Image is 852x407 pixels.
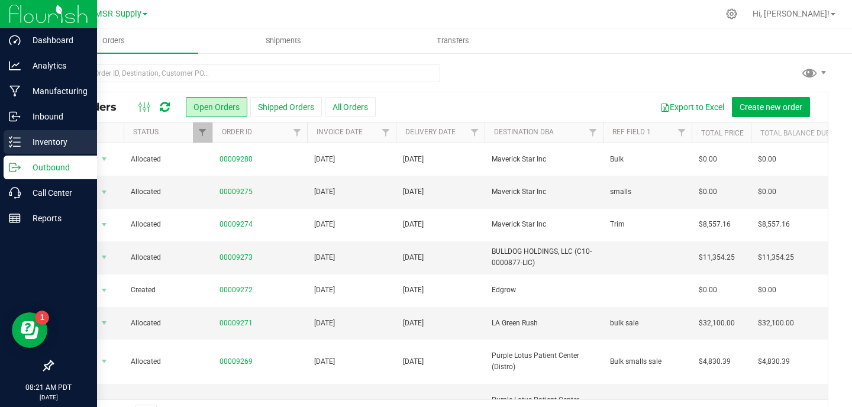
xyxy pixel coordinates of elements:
[758,318,794,329] span: $32,100.00
[21,59,92,73] p: Analytics
[403,318,424,329] span: [DATE]
[314,318,335,329] span: [DATE]
[317,128,363,136] a: Invoice Date
[21,135,92,149] p: Inventory
[492,219,596,230] span: Maverick Star Inc
[97,217,112,233] span: select
[699,285,717,296] span: $0.00
[97,353,112,370] span: select
[465,122,485,143] a: Filter
[672,122,692,143] a: Filter
[314,154,335,165] span: [DATE]
[28,28,198,53] a: Orders
[699,356,731,367] span: $4,830.39
[97,282,112,299] span: select
[97,151,112,167] span: select
[12,312,47,348] iframe: Resource center
[492,318,596,329] span: LA Green Rush
[35,311,49,325] iframe: Resource center unread badge
[220,318,253,329] a: 00009271
[9,212,21,224] inline-svg: Reports
[97,184,112,201] span: select
[131,252,205,263] span: Allocated
[5,393,92,402] p: [DATE]
[220,219,253,230] a: 00009274
[9,161,21,173] inline-svg: Outbound
[314,356,335,367] span: [DATE]
[21,211,92,225] p: Reports
[9,111,21,122] inline-svg: Inbound
[5,382,92,393] p: 08:21 AM PDT
[131,154,205,165] span: Allocated
[403,356,424,367] span: [DATE]
[610,356,661,367] span: Bulk smalls sale
[21,160,92,175] p: Outbound
[699,154,717,165] span: $0.00
[220,252,253,263] a: 00009273
[758,252,794,263] span: $11,354.25
[583,122,603,143] a: Filter
[610,154,624,165] span: Bulk
[131,219,205,230] span: Allocated
[724,8,739,20] div: Manage settings
[494,128,554,136] a: Destination DBA
[699,186,717,198] span: $0.00
[131,356,205,367] span: Allocated
[492,186,596,198] span: Maverick Star Inc
[699,219,731,230] span: $8,557.16
[220,154,253,165] a: 00009280
[131,318,205,329] span: Allocated
[21,33,92,47] p: Dashboard
[610,318,638,329] span: bulk sale
[758,186,776,198] span: $0.00
[314,252,335,263] span: [DATE]
[403,154,424,165] span: [DATE]
[610,219,625,230] span: Trim
[492,246,596,269] span: BULLDOG HOLDINGS, LLC (C10-0000877-LIC)
[21,109,92,124] p: Inbound
[198,28,368,53] a: Shipments
[21,84,92,98] p: Manufacturing
[325,97,376,117] button: All Orders
[222,128,252,136] a: Order ID
[368,28,538,53] a: Transfers
[403,285,424,296] span: [DATE]
[376,122,396,143] a: Filter
[9,34,21,46] inline-svg: Dashboard
[740,102,802,112] span: Create new order
[95,9,141,19] span: MSR Supply
[732,97,810,117] button: Create new order
[403,219,424,230] span: [DATE]
[758,285,776,296] span: $0.00
[612,128,651,136] a: Ref Field 1
[610,186,631,198] span: smalls
[193,122,212,143] a: Filter
[492,350,596,373] span: Purple Lotus Patient Center (Distro)
[758,219,790,230] span: $8,557.16
[403,186,424,198] span: [DATE]
[758,356,790,367] span: $4,830.39
[699,318,735,329] span: $32,100.00
[314,285,335,296] span: [DATE]
[97,249,112,266] span: select
[86,35,141,46] span: Orders
[288,122,307,143] a: Filter
[133,128,159,136] a: Status
[21,186,92,200] p: Call Center
[701,129,744,137] a: Total Price
[9,85,21,97] inline-svg: Manufacturing
[9,136,21,148] inline-svg: Inventory
[220,356,253,367] a: 00009269
[403,252,424,263] span: [DATE]
[250,97,322,117] button: Shipped Orders
[699,252,735,263] span: $11,354.25
[492,154,596,165] span: Maverick Star Inc
[753,9,830,18] span: Hi, [PERSON_NAME]!
[250,35,317,46] span: Shipments
[52,64,440,82] input: Search Order ID, Destination, Customer PO...
[758,154,776,165] span: $0.00
[9,60,21,72] inline-svg: Analytics
[131,186,205,198] span: Allocated
[220,186,253,198] a: 00009275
